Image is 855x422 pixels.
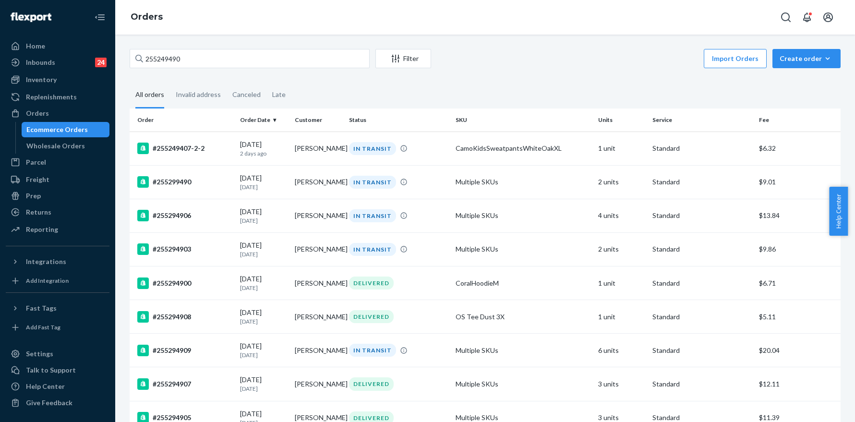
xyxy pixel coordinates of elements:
p: [DATE] [240,217,287,225]
td: Multiple SKUs [452,367,594,401]
div: [DATE] [240,173,287,191]
button: Help Center [829,187,848,236]
td: $6.71 [755,266,841,300]
div: Canceled [232,82,261,107]
p: Standard [652,244,751,254]
div: DELIVERED [349,377,394,390]
p: Standard [652,379,751,389]
td: [PERSON_NAME] [291,334,346,367]
div: #255294908 [137,311,232,323]
p: 2 days ago [240,149,287,157]
div: DELIVERED [349,310,394,323]
td: 1 unit [594,132,649,165]
td: 4 units [594,199,649,232]
button: Open account menu [819,8,838,27]
a: Replenishments [6,89,109,105]
td: Multiple SKUs [452,199,594,232]
div: #255299490 [137,176,232,188]
div: #255294909 [137,345,232,356]
a: Returns [6,205,109,220]
td: $12.11 [755,367,841,401]
p: Standard [652,177,751,187]
td: [PERSON_NAME] [291,165,346,199]
div: OS Tee Dust 3X [456,312,590,322]
th: Fee [755,109,841,132]
a: Prep [6,188,109,204]
td: $20.04 [755,334,841,367]
td: [PERSON_NAME] [291,266,346,300]
ol: breadcrumbs [123,3,170,31]
div: Add Fast Tag [26,323,60,331]
button: Open notifications [797,8,817,27]
div: Orders [26,109,49,118]
a: Reporting [6,222,109,237]
div: Settings [26,349,53,359]
div: Help Center [26,382,65,391]
div: Replenishments [26,92,77,102]
div: Invalid address [176,82,221,107]
a: Help Center [6,379,109,394]
div: CoralHoodieM [456,278,590,288]
p: [DATE] [240,317,287,326]
td: 1 unit [594,300,649,334]
div: IN TRANSIT [349,243,396,256]
p: Standard [652,211,751,220]
button: Integrations [6,254,109,269]
th: Service [649,109,755,132]
div: #255294907 [137,378,232,390]
a: Parcel [6,155,109,170]
div: Add Integration [26,277,69,285]
div: [DATE] [240,207,287,225]
th: Order Date [236,109,291,132]
div: CamoKidsSweatpantsWhiteOakXL [456,144,590,153]
div: IN TRANSIT [349,176,396,189]
div: IN TRANSIT [349,142,396,155]
th: Order [130,109,236,132]
div: #255294903 [137,243,232,255]
div: Late [272,82,286,107]
p: Standard [652,144,751,153]
button: Fast Tags [6,301,109,316]
td: [PERSON_NAME] [291,300,346,334]
p: Standard [652,278,751,288]
a: Add Fast Tag [6,320,109,335]
p: [DATE] [240,284,287,292]
div: #255294906 [137,210,232,221]
div: Home [26,41,45,51]
div: Ecommerce Orders [26,125,88,134]
div: Fast Tags [26,303,57,313]
th: SKU [452,109,594,132]
p: [DATE] [240,385,287,393]
a: Orders [131,12,163,22]
div: #255294900 [137,277,232,289]
td: [PERSON_NAME] [291,132,346,165]
a: Settings [6,346,109,362]
td: 2 units [594,165,649,199]
div: [DATE] [240,274,287,292]
div: 24 [95,58,107,67]
div: Inbounds [26,58,55,67]
td: 2 units [594,232,649,266]
div: [DATE] [240,341,287,359]
a: Add Integration [6,273,109,289]
a: Inventory [6,72,109,87]
div: Freight [26,175,49,184]
div: Create order [780,54,833,63]
button: Give Feedback [6,395,109,410]
p: Standard [652,346,751,355]
a: Wholesale Orders [22,138,110,154]
div: [DATE] [240,140,287,157]
div: Integrations [26,257,66,266]
p: [DATE] [240,351,287,359]
div: IN TRANSIT [349,209,396,222]
a: Home [6,38,109,54]
td: 3 units [594,367,649,401]
td: [PERSON_NAME] [291,199,346,232]
p: [DATE] [240,250,287,258]
div: [DATE] [240,241,287,258]
a: Ecommerce Orders [22,122,110,137]
td: $5.11 [755,300,841,334]
td: $9.86 [755,232,841,266]
td: Multiple SKUs [452,165,594,199]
